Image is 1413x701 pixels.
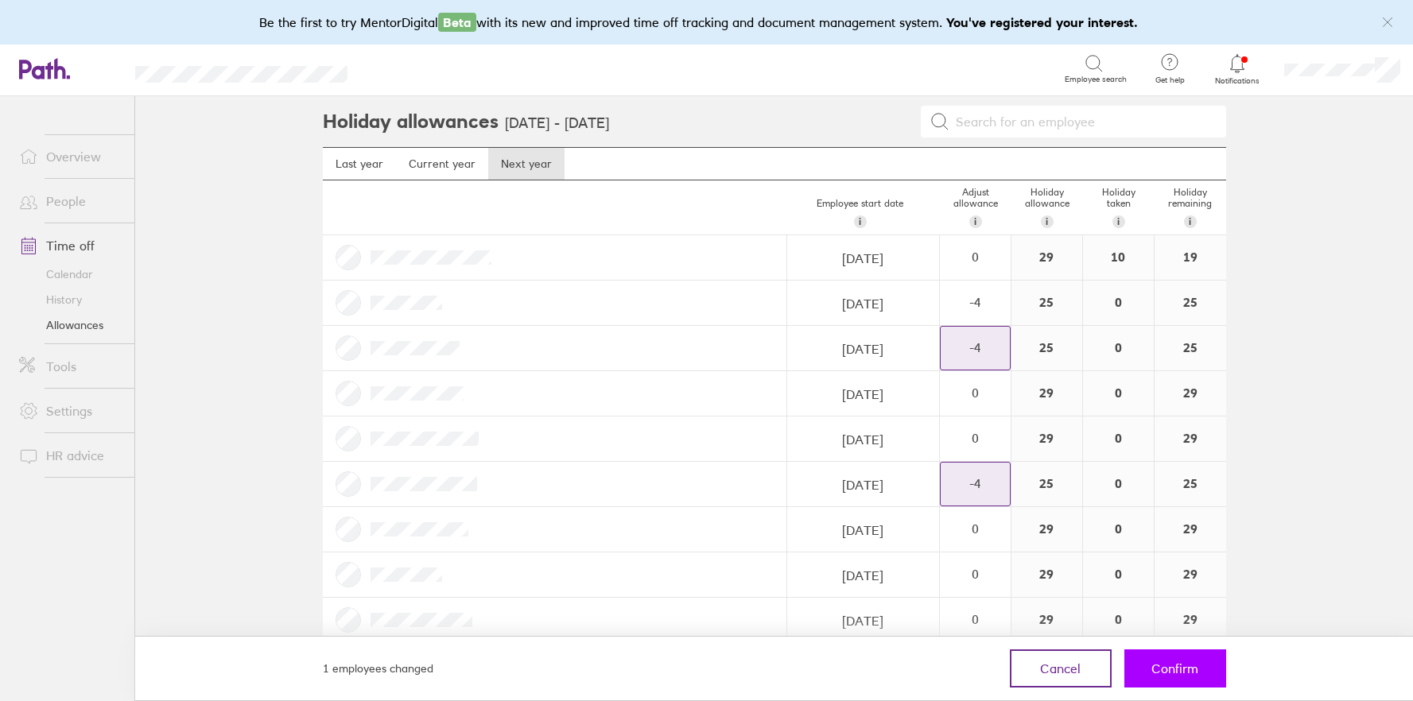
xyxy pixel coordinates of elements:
b: You've registered your interest. [946,14,1138,30]
div: 25 [1155,326,1226,370]
span: Confirm [1151,661,1198,676]
div: 29 [1011,507,1082,552]
div: 0 [1083,281,1154,325]
div: 0 [1083,326,1154,370]
input: dd/mm/yyyy [788,281,938,326]
div: Holiday taken [1083,180,1155,234]
h2: Holiday allowances [323,96,499,147]
a: Allowances [6,312,134,338]
span: i [1046,215,1048,228]
a: Settings [6,395,134,427]
input: dd/mm/yyyy [788,417,938,462]
input: dd/mm/yyyy [788,553,938,598]
a: HR advice [6,440,134,471]
div: 0 [941,612,1010,626]
a: People [6,185,134,217]
a: Tools [6,350,134,382]
div: 0 [1083,552,1154,597]
a: Last year [323,148,396,180]
div: 19 [1155,235,1226,280]
div: Holiday allowance [1011,180,1083,234]
div: 10 [1083,235,1154,280]
div: 0 [1083,416,1154,461]
div: 0 [1083,371,1154,416]
div: Employee start date [781,192,940,234]
div: -4 [941,295,1010,309]
a: Current year [396,148,488,180]
div: 0 [941,567,1010,581]
a: History [6,287,134,312]
div: 29 [1155,598,1226,642]
div: 0 [941,250,1010,264]
input: dd/mm/yyyy [788,236,938,281]
div: 29 [1011,598,1082,642]
div: 25 [1011,462,1082,506]
input: dd/mm/yyyy [788,598,938,643]
div: -4 [941,340,1010,354]
a: Notifications [1212,52,1264,86]
div: Adjust allowance [940,180,1011,234]
span: i [1189,215,1191,228]
span: Beta [438,13,476,32]
span: Employee search [1065,75,1127,84]
div: 25 [1011,326,1082,370]
div: 29 [1155,507,1226,552]
div: 29 [1155,416,1226,461]
div: 29 [1011,552,1082,597]
button: Cancel [1010,649,1112,687]
div: 29 [1011,371,1082,416]
a: Time off [6,230,134,261]
a: Calendar [6,261,134,287]
span: i [1117,215,1120,228]
div: 29 [1155,552,1226,597]
h3: [DATE] - [DATE] [505,115,609,132]
div: -4 [941,476,1010,490]
div: 29 [1011,235,1082,280]
div: 29 [1155,371,1226,416]
span: Notifications [1212,76,1264,86]
div: 25 [1011,281,1082,325]
input: Search for an employee [949,107,1217,137]
a: Next year [488,148,565,180]
input: dd/mm/yyyy [788,327,938,371]
div: Search [390,61,431,76]
span: Cancel [1040,661,1081,676]
div: 0 [941,521,1010,536]
div: 0 [1083,598,1154,642]
span: i [859,215,861,228]
input: dd/mm/yyyy [788,372,938,416]
div: 0 [1083,507,1154,552]
span: Get help [1144,76,1196,85]
div: 1 employees changed [323,660,433,677]
div: 25 [1155,462,1226,506]
div: Holiday remaining [1155,180,1226,234]
a: Overview [6,141,134,172]
div: 0 [1083,462,1154,506]
input: dd/mm/yyyy [788,508,938,552]
div: 29 [1011,416,1082,461]
div: 0 [941,431,1010,445]
input: dd/mm/yyyy [788,463,938,507]
span: i [974,215,976,228]
div: Be the first to try MentorDigital with its new and improved time off tracking and document manage... [259,13,1154,32]
button: Confirm [1124,649,1226,687]
div: 25 [1155,281,1226,325]
div: 0 [941,385,1010,400]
